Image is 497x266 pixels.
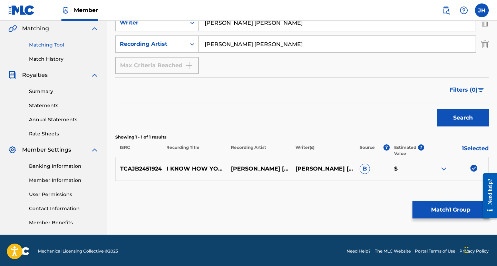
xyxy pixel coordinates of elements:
[412,201,489,218] button: Match1 Group
[394,144,418,157] p: Estimated Value
[22,146,71,154] span: Member Settings
[465,240,469,260] div: Drag
[22,71,48,79] span: Royalties
[383,144,390,151] span: ?
[90,24,99,33] img: expand
[457,3,471,17] div: Help
[291,165,355,173] p: [PERSON_NAME] [PERSON_NAME]
[481,14,489,31] img: Delete Criterion
[437,109,489,126] button: Search
[375,248,411,254] a: The MLC Website
[459,248,489,254] a: Privacy Policy
[475,3,489,17] div: User Menu
[29,163,99,170] a: Banking Information
[29,88,99,95] a: Summary
[29,177,99,184] a: Member Information
[115,144,162,157] p: ISRC
[29,219,99,226] a: Member Benefits
[115,134,489,140] p: Showing 1 - 1 of 1 results
[29,191,99,198] a: User Permissions
[120,40,182,48] div: Recording Artist
[478,88,484,92] img: filter
[418,144,424,151] span: ?
[8,71,17,79] img: Royalties
[38,248,118,254] span: Mechanical Licensing Collective © 2025
[90,71,99,79] img: expand
[360,144,375,157] p: Source
[360,164,370,174] span: B
[478,167,497,224] iframe: Resource Center
[8,24,17,33] img: Matching
[462,233,497,266] iframe: Chat Widget
[390,165,424,173] p: $
[481,35,489,53] img: Delete Criterion
[162,165,226,173] p: I KNOW HOW YOU'RE FEELING
[120,19,182,27] div: Writer
[460,6,468,14] img: help
[116,165,162,173] p: TCAJB2451924
[291,144,355,157] p: Writer(s)
[446,81,489,99] button: Filters (0)
[29,130,99,137] a: Rate Sheets
[442,6,450,14] img: search
[29,205,99,212] a: Contact Information
[90,146,99,154] img: expand
[439,3,453,17] a: Public Search
[29,116,99,123] a: Annual Statements
[450,86,478,94] span: Filters ( 0 )
[8,146,17,154] img: Member Settings
[415,248,455,254] a: Portal Terms of Use
[162,144,226,157] p: Recording Title
[8,5,35,15] img: MLC Logo
[61,6,70,14] img: Top Rightsholder
[226,144,291,157] p: Recording Artist
[226,165,291,173] p: [PERSON_NAME] [PERSON_NAME]
[22,24,49,33] span: Matching
[29,41,99,49] a: Matching Tool
[424,144,489,157] p: 1 Selected
[440,165,448,173] img: expand
[470,165,477,172] img: deselect
[347,248,371,254] a: Need Help?
[29,55,99,63] a: Match History
[29,102,99,109] a: Statements
[74,6,98,14] span: Member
